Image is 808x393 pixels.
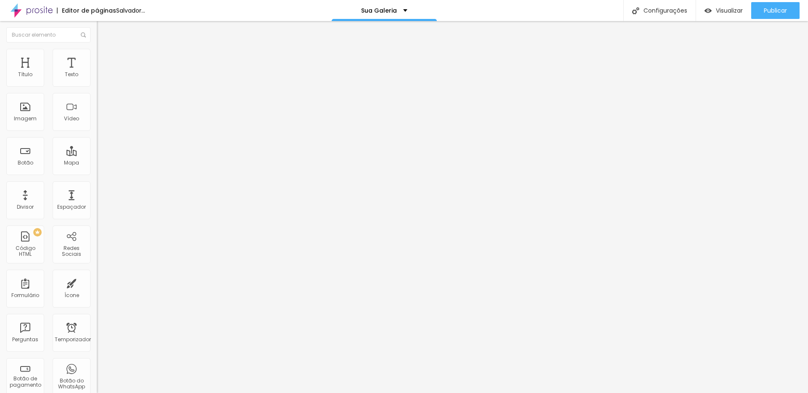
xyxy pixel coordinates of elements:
font: Editor de páginas [62,6,116,15]
font: Divisor [17,203,34,210]
font: Mapa [64,159,79,166]
font: Ícone [64,292,79,299]
font: Perguntas [12,336,38,343]
font: Texto [65,71,78,78]
font: Visualizar [716,6,743,15]
font: Título [18,71,32,78]
img: view-1.svg [704,7,712,14]
font: Formulário [11,292,39,299]
img: Ícone [632,7,639,14]
font: Salvador... [116,6,145,15]
font: Temporizador [55,336,91,343]
font: Botão do WhatsApp [58,377,85,390]
font: Publicar [764,6,787,15]
font: Sua Galeria [361,6,397,15]
font: Botão [18,159,33,166]
img: Ícone [81,32,86,37]
button: Publicar [751,2,800,19]
font: Espaçador [57,203,86,210]
font: Código HTML [16,244,35,258]
font: Redes Sociais [62,244,81,258]
button: Visualizar [696,2,751,19]
font: Imagem [14,115,37,122]
input: Buscar elemento [6,27,90,42]
font: Vídeo [64,115,79,122]
font: Configurações [643,6,687,15]
font: Botão de pagamento [10,375,41,388]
